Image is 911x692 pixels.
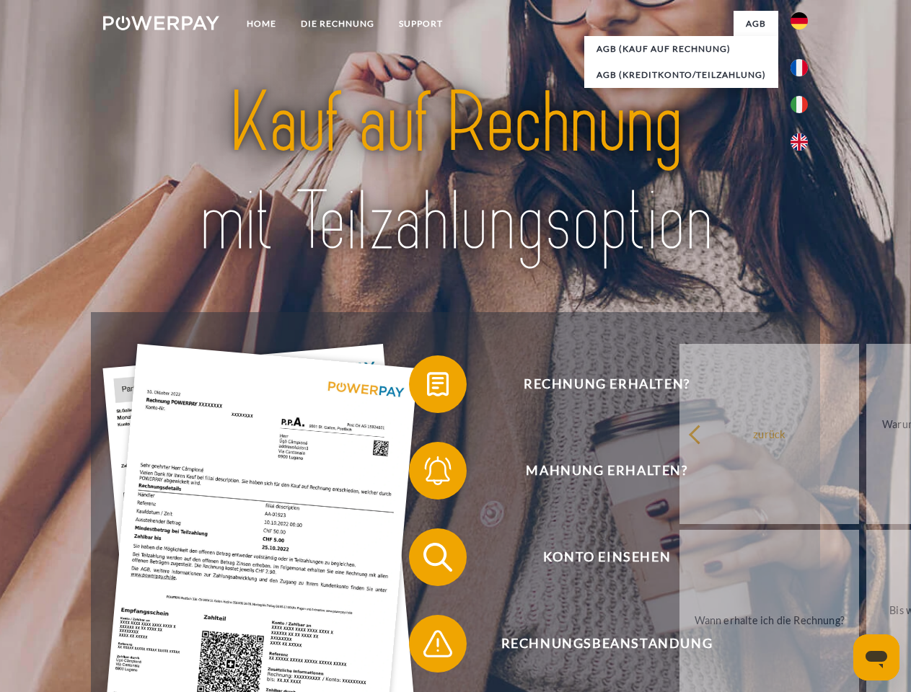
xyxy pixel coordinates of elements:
div: Wann erhalte ich die Rechnung? [688,610,850,629]
a: Home [234,11,289,37]
img: title-powerpay_de.svg [138,69,773,276]
img: qb_search.svg [420,539,456,575]
img: qb_bill.svg [420,366,456,402]
a: agb [734,11,778,37]
a: SUPPORT [387,11,455,37]
iframe: Button to launch messaging window [853,634,899,680]
button: Rechnungsbeanstandung [409,615,784,673]
span: Rechnungsbeanstandung [430,615,783,673]
button: Mahnung erhalten? [409,442,784,500]
img: it [791,96,808,113]
button: Rechnung erhalten? [409,355,784,413]
span: Konto einsehen [430,528,783,586]
a: DIE RECHNUNG [289,11,387,37]
a: AGB (Kreditkonto/Teilzahlung) [584,62,778,88]
img: qb_bell.svg [420,453,456,489]
img: en [791,133,808,151]
div: zurück [688,424,850,443]
span: Mahnung erhalten? [430,442,783,500]
img: fr [791,59,808,76]
a: AGB (Kauf auf Rechnung) [584,36,778,62]
img: qb_warning.svg [420,626,456,662]
span: Rechnung erhalten? [430,355,783,413]
img: de [791,12,808,30]
button: Konto einsehen [409,528,784,586]
img: logo-powerpay-white.svg [103,16,219,30]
